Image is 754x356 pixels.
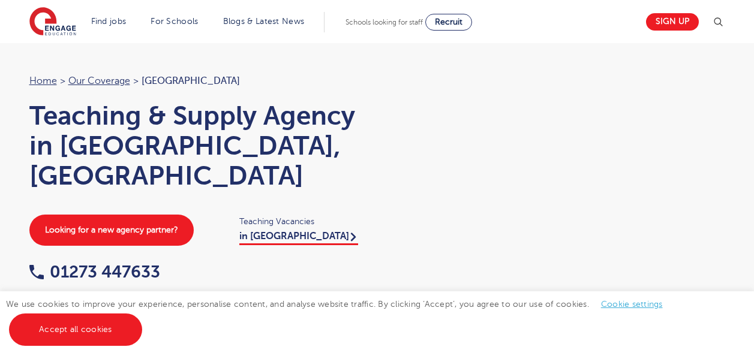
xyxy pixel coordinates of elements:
[29,263,160,281] a: 01273 447633
[29,76,57,86] a: Home
[646,13,699,31] a: Sign up
[68,76,130,86] a: Our coverage
[239,231,358,245] a: in [GEOGRAPHIC_DATA]
[6,300,675,334] span: We use cookies to improve your experience, personalise content, and analyse website traffic. By c...
[435,17,462,26] span: Recruit
[29,7,76,37] img: Engage Education
[133,76,139,86] span: >
[601,300,663,309] a: Cookie settings
[425,14,472,31] a: Recruit
[9,313,142,346] a: Accept all cookies
[91,17,127,26] a: Find jobs
[29,215,194,246] a: Looking for a new agency partner?
[151,17,198,26] a: For Schools
[29,73,365,89] nav: breadcrumb
[29,101,365,191] h1: Teaching & Supply Agency in [GEOGRAPHIC_DATA], [GEOGRAPHIC_DATA]
[142,76,240,86] span: [GEOGRAPHIC_DATA]
[346,18,423,26] span: Schools looking for staff
[60,76,65,86] span: >
[239,215,365,228] span: Teaching Vacancies
[223,17,305,26] a: Blogs & Latest News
